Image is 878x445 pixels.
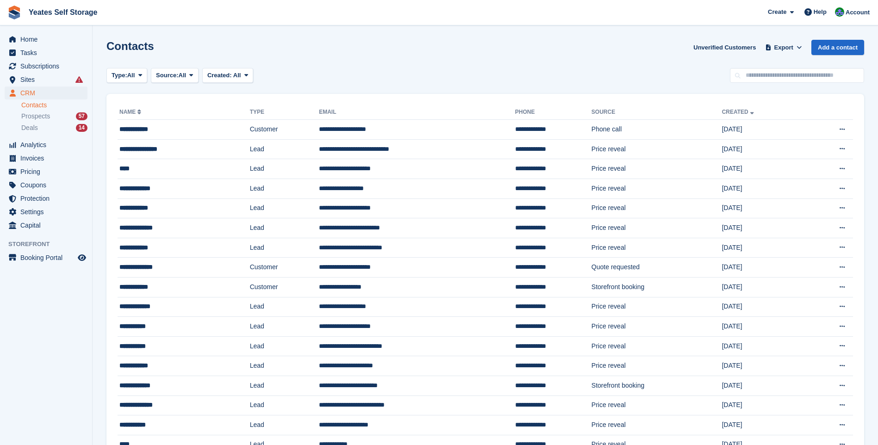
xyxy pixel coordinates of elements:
td: [DATE] [722,139,805,159]
button: Export [763,40,804,55]
td: Lead [250,139,319,159]
td: Lead [250,218,319,238]
td: [DATE] [722,376,805,396]
a: Yeates Self Storage [25,5,101,20]
a: menu [5,205,87,218]
td: Quote requested [592,258,722,278]
div: 14 [76,124,87,132]
td: Lead [250,396,319,415]
td: Lead [250,238,319,258]
span: Invoices [20,152,76,165]
td: Price reveal [592,159,722,179]
span: Create [768,7,786,17]
a: Preview store [76,252,87,263]
th: Email [319,105,515,120]
th: Phone [515,105,592,120]
td: Price reveal [592,179,722,198]
button: Source: All [151,68,199,83]
td: Price reveal [592,218,722,238]
td: Lead [250,317,319,337]
td: Price reveal [592,297,722,317]
span: Export [774,43,793,52]
td: [DATE] [722,396,805,415]
h1: Contacts [106,40,154,52]
a: menu [5,46,87,59]
td: [DATE] [722,336,805,356]
span: Storefront [8,240,92,249]
span: Capital [20,219,76,232]
a: menu [5,33,87,46]
a: menu [5,138,87,151]
td: Price reveal [592,336,722,356]
i: Smart entry sync failures have occurred [75,76,83,83]
td: Price reveal [592,415,722,435]
span: Sites [20,73,76,86]
td: Price reveal [592,396,722,415]
td: Lead [250,159,319,179]
a: Created [722,109,756,115]
img: stora-icon-8386f47178a22dfd0bd8f6a31ec36ba5ce8667c1dd55bd0f319d3a0aa187defe.svg [7,6,21,19]
td: Customer [250,258,319,278]
td: Lead [250,297,319,317]
span: Help [814,7,827,17]
td: [DATE] [722,277,805,297]
button: Type: All [106,68,147,83]
span: CRM [20,87,76,99]
td: Customer [250,120,319,140]
a: Add a contact [811,40,864,55]
td: [DATE] [722,356,805,376]
span: Coupons [20,179,76,192]
td: Price reveal [592,356,722,376]
a: menu [5,179,87,192]
a: Unverified Customers [690,40,760,55]
th: Source [592,105,722,120]
span: Home [20,33,76,46]
span: Account [846,8,870,17]
a: menu [5,192,87,205]
a: menu [5,87,87,99]
td: Price reveal [592,317,722,337]
td: Lead [250,179,319,198]
span: All [233,72,241,79]
button: Created: All [202,68,253,83]
td: Lead [250,415,319,435]
th: Type [250,105,319,120]
td: Phone call [592,120,722,140]
a: menu [5,73,87,86]
span: Prospects [21,112,50,121]
td: [DATE] [722,159,805,179]
td: Price reveal [592,198,722,218]
img: Joe [835,7,844,17]
td: Price reveal [592,238,722,258]
td: [DATE] [722,179,805,198]
td: [DATE] [722,415,805,435]
td: Lead [250,376,319,396]
td: [DATE] [722,218,805,238]
a: Prospects 57 [21,111,87,121]
a: Name [119,109,143,115]
td: Storefront booking [592,376,722,396]
span: Subscriptions [20,60,76,73]
a: menu [5,165,87,178]
a: menu [5,60,87,73]
span: Deals [21,124,38,132]
span: Settings [20,205,76,218]
a: menu [5,152,87,165]
td: [DATE] [722,238,805,258]
a: Contacts [21,101,87,110]
span: All [179,71,187,80]
td: Lead [250,198,319,218]
td: [DATE] [722,120,805,140]
a: Deals 14 [21,123,87,133]
td: [DATE] [722,297,805,317]
span: Type: [112,71,127,80]
span: All [127,71,135,80]
td: [DATE] [722,198,805,218]
span: Protection [20,192,76,205]
td: Storefront booking [592,277,722,297]
span: Analytics [20,138,76,151]
td: [DATE] [722,258,805,278]
span: Tasks [20,46,76,59]
span: Pricing [20,165,76,178]
td: Lead [250,336,319,356]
